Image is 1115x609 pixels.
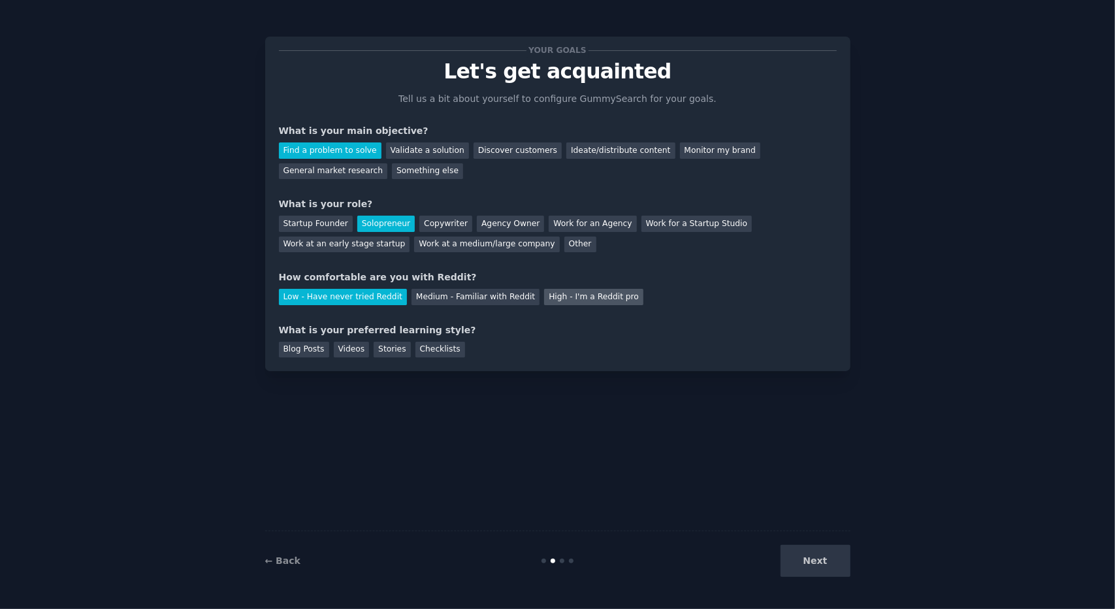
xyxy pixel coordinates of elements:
[279,124,837,138] div: What is your main objective?
[279,323,837,337] div: What is your preferred learning style?
[477,216,544,232] div: Agency Owner
[564,237,596,253] div: Other
[279,237,410,253] div: Work at an early stage startup
[392,163,463,180] div: Something else
[279,60,837,83] p: Let's get acquainted
[419,216,472,232] div: Copywriter
[414,237,559,253] div: Work at a medium/large company
[386,142,469,159] div: Validate a solution
[334,342,370,358] div: Videos
[641,216,752,232] div: Work for a Startup Studio
[279,142,381,159] div: Find a problem to solve
[279,271,837,284] div: How comfortable are you with Reddit?
[279,342,329,358] div: Blog Posts
[474,142,562,159] div: Discover customers
[566,142,675,159] div: Ideate/distribute content
[393,92,722,106] p: Tell us a bit about yourself to configure GummySearch for your goals.
[374,342,410,358] div: Stories
[549,216,636,232] div: Work for an Agency
[265,555,300,566] a: ← Back
[279,216,353,232] div: Startup Founder
[279,163,388,180] div: General market research
[544,289,643,305] div: High - I'm a Reddit pro
[526,44,589,58] span: Your goals
[412,289,540,305] div: Medium - Familiar with Reddit
[680,142,760,159] div: Monitor my brand
[415,342,465,358] div: Checklists
[279,289,407,305] div: Low - Have never tried Reddit
[357,216,415,232] div: Solopreneur
[279,197,837,211] div: What is your role?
